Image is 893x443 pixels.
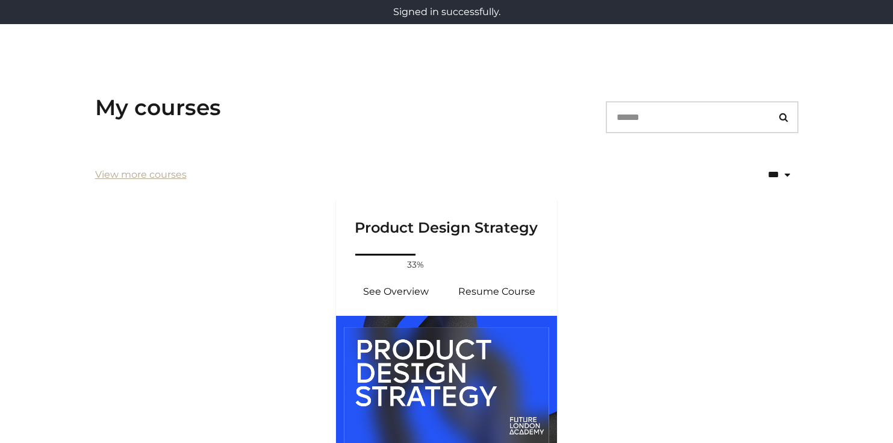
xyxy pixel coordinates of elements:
[350,200,543,237] h3: Product Design Strategy
[346,277,447,306] a: Product Design Strategy : See Overview
[401,259,430,271] span: 33%
[5,5,888,19] p: Signed in successfully.
[336,200,558,251] a: Product Design Strategy
[447,277,548,306] a: Product Design Strategy : Resume Course
[95,168,187,182] a: View more courses
[95,95,221,121] h3: My courses
[715,159,798,190] select: status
